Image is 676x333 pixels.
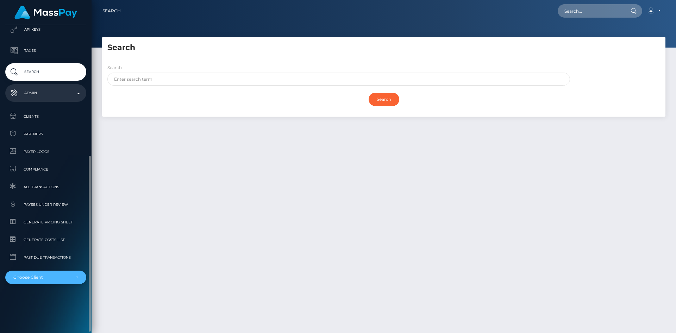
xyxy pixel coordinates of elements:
span: Partners [8,130,83,138]
label: Search [107,64,122,71]
span: Generate Costs List [8,236,83,244]
a: API Keys [5,21,86,38]
input: Enter search term [107,73,570,86]
p: Taxes [8,45,83,56]
span: Clients [8,112,83,121]
span: Generate Pricing Sheet [8,218,83,226]
a: Taxes [5,42,86,60]
img: MassPay Logo [14,6,77,19]
a: Clients [5,109,86,124]
a: All Transactions [5,179,86,195]
span: Past Due Transactions [8,253,83,261]
div: Choose Client [13,275,70,280]
a: Past Due Transactions [5,250,86,265]
a: Payees under Review [5,197,86,212]
a: Generate Costs List [5,232,86,247]
a: Generate Pricing Sheet [5,215,86,230]
span: Payees under Review [8,201,83,209]
h5: Search [107,42,660,53]
span: Payer Logos [8,148,83,156]
p: Search [8,67,83,77]
a: Search [102,4,121,18]
input: Search [369,93,399,106]
span: All Transactions [8,183,83,191]
a: Payer Logos [5,144,86,159]
a: Partners [5,127,86,142]
a: Search [5,63,86,81]
input: Search... [558,4,624,18]
a: Compliance [5,162,86,177]
a: Admin [5,84,86,102]
p: API Keys [8,24,83,35]
span: Compliance [8,165,83,173]
p: Admin [8,88,83,98]
button: Choose Client [5,271,86,284]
